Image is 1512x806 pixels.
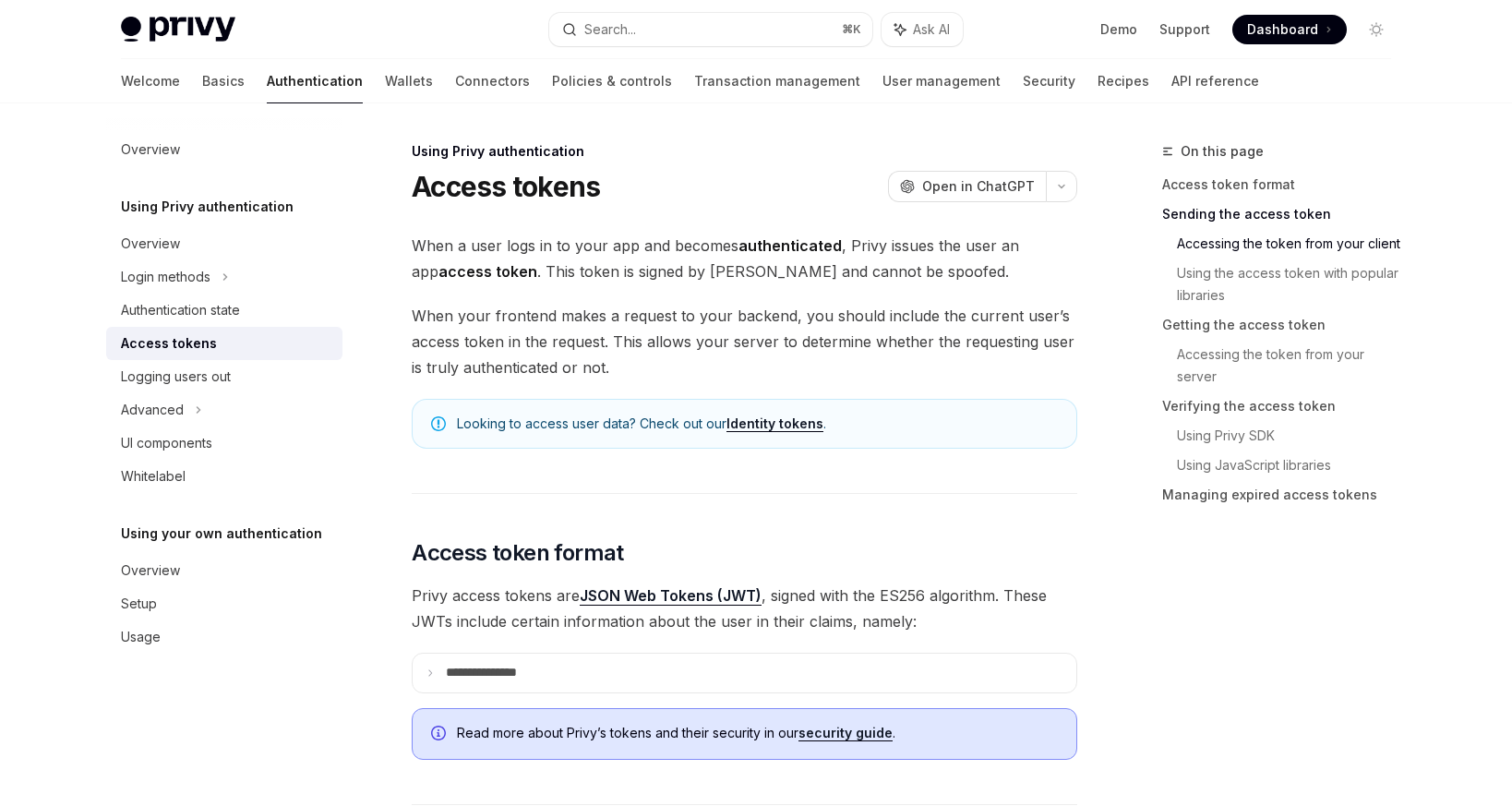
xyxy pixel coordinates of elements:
a: Using JavaScript libraries [1177,451,1406,480]
a: Using the access token with popular libraries [1177,259,1406,310]
span: Privy access tokens are , signed with the ES256 algorithm. These JWTs include certain information... [412,583,1077,634]
h5: Using Privy authentication [121,196,294,218]
div: Overview [121,559,180,582]
a: Demo [1100,20,1137,39]
a: Access token format [1162,170,1406,199]
h1: Access tokens [412,170,600,203]
span: Looking to access user data? Check out our . [457,415,1058,433]
span: Access token format [412,538,624,568]
a: Basics [202,59,245,103]
button: Toggle dark mode [1362,15,1391,44]
a: Welcome [121,59,180,103]
span: Read more about Privy’s tokens and their security in our . [457,724,1058,742]
a: Accessing the token from your client [1177,229,1406,259]
div: Whitelabel [121,465,186,487]
span: When a user logs in to your app and becomes , Privy issues the user an app . This token is signed... [412,233,1077,284]
h5: Using your own authentication [121,523,322,545]
div: Logging users out [121,366,231,388]
a: Overview [106,227,342,260]
div: Login methods [121,266,210,288]
div: Access tokens [121,332,217,355]
span: When your frontend makes a request to your backend, you should include the current user’s access ... [412,303,1077,380]
svg: Info [431,726,450,744]
strong: authenticated [738,236,842,255]
div: Advanced [121,399,184,421]
button: Open in ChatGPT [888,171,1046,202]
span: Ask AI [913,20,950,39]
a: API reference [1171,59,1259,103]
a: JSON Web Tokens (JWT) [580,586,762,606]
div: Usage [121,626,161,648]
div: UI components [121,432,212,454]
a: Managing expired access tokens [1162,480,1406,510]
span: Open in ChatGPT [922,177,1035,196]
div: Overview [121,233,180,255]
a: Usage [106,620,342,654]
a: Using Privy SDK [1177,421,1406,451]
div: Overview [121,138,180,161]
a: Authentication [267,59,363,103]
a: Overview [106,133,342,166]
a: Transaction management [694,59,860,103]
button: Search...⌘K [549,13,872,46]
a: Dashboard [1232,15,1347,44]
img: light logo [121,17,235,42]
a: Verifying the access token [1162,391,1406,421]
div: Search... [584,18,636,41]
a: Logging users out [106,360,342,393]
div: Setup [121,593,157,615]
a: Policies & controls [552,59,672,103]
a: Authentication state [106,294,342,327]
div: Authentication state [121,299,240,321]
a: Support [1159,20,1210,39]
a: Connectors [455,59,530,103]
a: Setup [106,587,342,620]
a: security guide [798,725,893,741]
a: Accessing the token from your server [1177,340,1406,391]
a: Getting the access token [1162,310,1406,340]
div: Using Privy authentication [412,142,1077,161]
a: UI components [106,427,342,460]
a: Overview [106,554,342,587]
span: ⌘ K [842,22,861,37]
a: User management [882,59,1001,103]
a: Wallets [385,59,433,103]
a: Sending the access token [1162,199,1406,229]
span: Dashboard [1247,20,1318,39]
a: Identity tokens [726,415,823,432]
strong: access token [438,262,537,281]
span: On this page [1181,140,1264,162]
a: Access tokens [106,327,342,360]
a: Security [1023,59,1075,103]
a: Whitelabel [106,460,342,493]
button: Ask AI [882,13,963,46]
svg: Note [431,416,446,431]
a: Recipes [1098,59,1149,103]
